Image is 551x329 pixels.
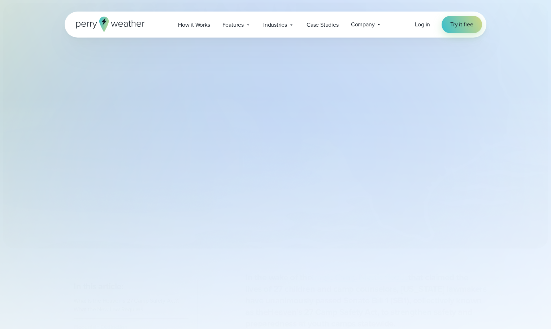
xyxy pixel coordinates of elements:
[300,17,345,32] a: Case Studies
[450,20,473,29] span: Try it free
[222,21,244,29] span: Features
[351,20,375,29] span: Company
[442,16,482,33] a: Try it free
[172,17,216,32] a: How it Works
[307,21,339,29] span: Case Studies
[263,21,287,29] span: Industries
[415,20,430,29] a: Log in
[178,21,210,29] span: How it Works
